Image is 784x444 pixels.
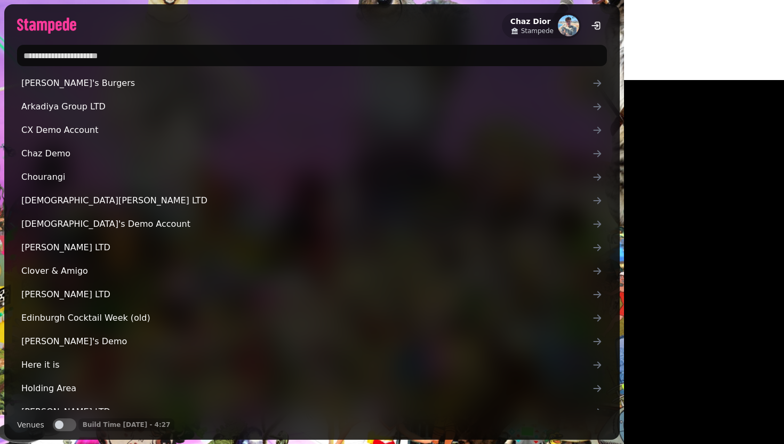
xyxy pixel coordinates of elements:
span: [PERSON_NAME] LTD [21,241,592,254]
span: [DEMOGRAPHIC_DATA][PERSON_NAME] LTD [21,194,592,207]
span: CX Demo Account [21,124,592,137]
span: [PERSON_NAME]'s Burgers [21,77,592,90]
img: aHR0cHM6Ly93d3cuZ3JhdmF0YXIuY29tL2F2YXRhci83OGExYjYxODc2MzU1NDBmNTZkNzNhODM1OWFmMjllZj9zPTE1MCZkP... [558,15,579,36]
span: Holding Area [21,382,592,395]
a: Clover & Amigo [17,260,607,282]
span: Clover & Amigo [21,265,592,277]
p: Build Time [DATE] - 4:27 [83,421,171,429]
span: [PERSON_NAME] LTD [21,288,592,301]
a: CX Demo Account [17,120,607,141]
a: [PERSON_NAME]'s Burgers [17,73,607,94]
span: Arkadiya Group LTD [21,100,592,113]
a: Edinburgh Cocktail Week (old) [17,307,607,329]
a: [PERSON_NAME] LTD [17,284,607,305]
a: Chourangi [17,166,607,188]
a: Holding Area [17,378,607,399]
h2: Chaz Dior [510,16,554,27]
span: [PERSON_NAME] LTD [21,406,592,418]
span: Chaz Demo [21,147,592,160]
label: Venues [17,418,44,431]
a: Chaz Demo [17,143,607,164]
span: [DEMOGRAPHIC_DATA]'s Demo Account [21,218,592,231]
a: Here it is [17,354,607,376]
span: Stampede [521,27,554,35]
a: Stampede [510,27,554,35]
span: Edinburgh Cocktail Week (old) [21,312,592,324]
span: [PERSON_NAME]'s Demo [21,335,592,348]
span: Here it is [21,359,592,371]
a: Arkadiya Group LTD [17,96,607,117]
img: logo [17,18,76,34]
button: logout [586,15,607,36]
a: [PERSON_NAME] LTD [17,401,607,423]
a: [PERSON_NAME] LTD [17,237,607,258]
a: [DEMOGRAPHIC_DATA][PERSON_NAME] LTD [17,190,607,211]
span: Chourangi [21,171,592,184]
a: [PERSON_NAME]'s Demo [17,331,607,352]
a: [DEMOGRAPHIC_DATA]'s Demo Account [17,213,607,235]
